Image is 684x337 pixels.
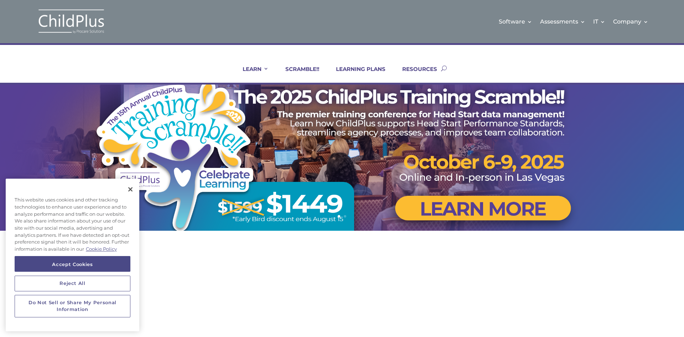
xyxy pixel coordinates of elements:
[234,66,269,83] a: LEARN
[540,7,585,36] a: Assessments
[6,179,139,331] div: Cookie banner
[338,215,340,218] a: 1
[393,66,437,83] a: RESOURCES
[593,7,605,36] a: IT
[613,7,648,36] a: Company
[86,246,117,252] a: More information about your privacy, opens in a new tab
[6,179,139,331] div: Privacy
[344,215,346,218] a: 2
[499,7,532,36] a: Software
[15,276,130,291] button: Reject All
[276,66,319,83] a: SCRAMBLE!!
[15,256,130,272] button: Accept Cookies
[15,295,130,317] button: Do Not Sell or Share My Personal Information
[6,193,139,256] div: This website uses cookies and other tracking technologies to enhance user experience and to analy...
[123,182,138,197] button: Close
[327,66,385,83] a: LEARNING PLANS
